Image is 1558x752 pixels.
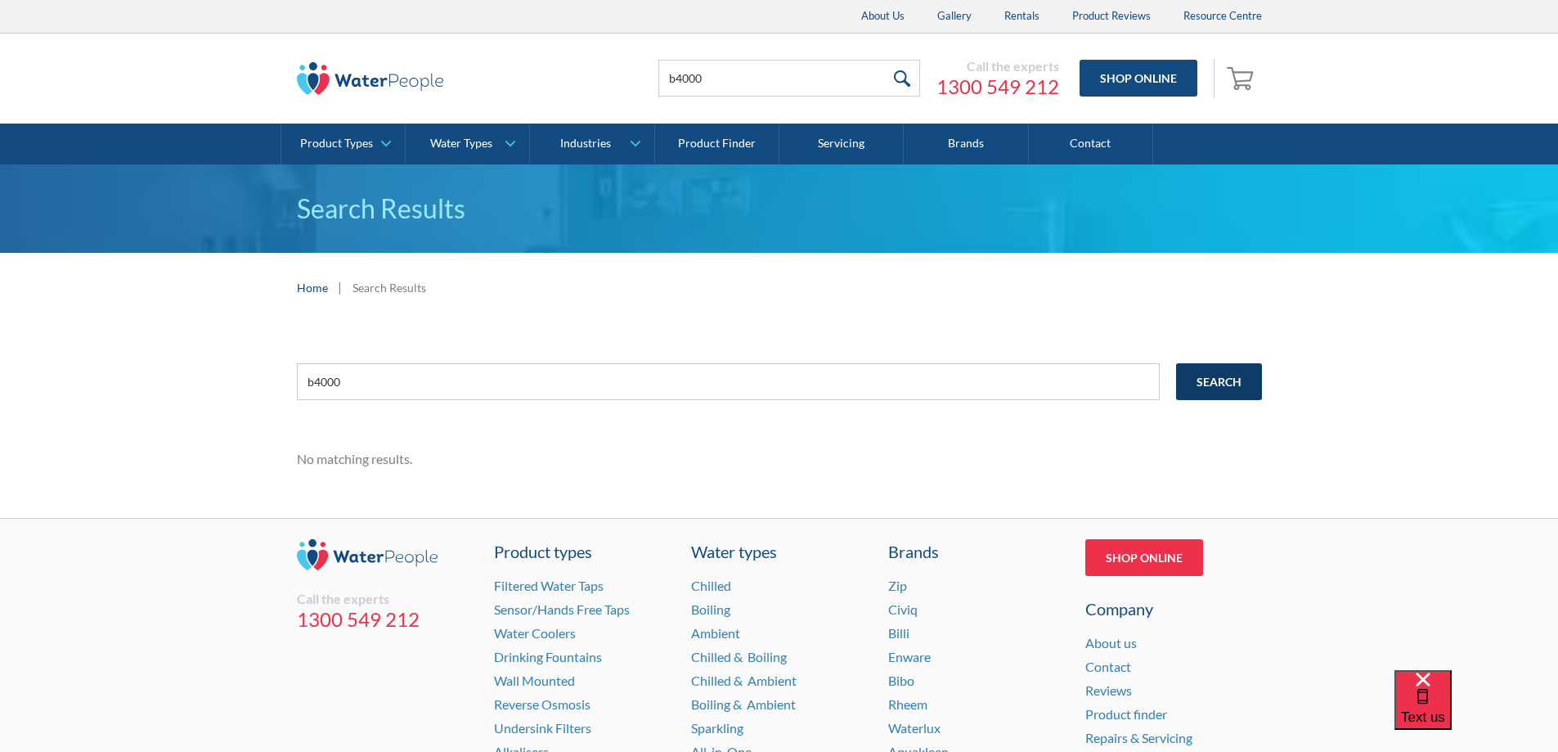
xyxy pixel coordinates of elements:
a: Shop Online [1080,60,1197,97]
a: Zip [888,578,907,593]
a: Reverse Osmosis [494,696,590,712]
a: Chilled [691,578,731,593]
a: Filtered Water Taps [494,578,604,593]
input: Search [1176,363,1262,400]
div: Brands [888,539,1065,564]
input: e.g. chilled water cooler [297,363,1160,400]
div: Call the experts [936,58,1059,74]
a: Product types [494,539,671,564]
a: Product Finder [655,124,779,164]
div: Search Results [352,279,426,296]
a: Enware [888,649,931,664]
div: Industries [560,137,611,151]
a: Undersink Filters [494,720,591,736]
a: Water Types [406,124,529,164]
a: Chilled & Boiling [691,649,787,664]
img: The Water People [297,62,444,95]
img: shopping cart [1227,65,1258,91]
div: | [336,277,344,297]
a: Wall Mounted [494,673,575,688]
input: Search products [658,60,920,97]
a: Contact [1085,659,1131,674]
a: Drinking Fountains [494,649,602,664]
a: Repairs & Servicing [1085,730,1192,745]
a: About us [1085,635,1137,651]
a: Boiling & Ambient [691,696,796,712]
a: Chilled & Ambient [691,673,797,688]
a: Boiling [691,601,730,617]
a: Product Types [281,124,405,164]
div: Call the experts [297,591,474,607]
div: Company [1085,597,1262,621]
a: Sensor/Hands Free Taps [494,601,630,617]
h1: Search Results [297,189,1262,228]
a: Product finder [1085,706,1167,722]
a: Home [297,279,328,296]
a: Water Coolers [494,625,576,641]
a: Sparkling [691,720,743,736]
a: Billi [888,625,909,641]
a: Civiq [888,601,918,617]
div: Water Types [430,137,492,151]
a: Contact [1029,124,1153,164]
a: Waterlux [888,720,941,736]
iframe: podium webchat widget bubble [1394,670,1558,752]
a: Servicing [779,124,904,164]
a: Industries [530,124,653,164]
a: Open empty cart [1223,59,1262,98]
a: Ambient [691,625,740,641]
a: Reviews [1085,682,1132,698]
a: Rheem [888,696,927,712]
a: 1300 549 212 [297,607,474,632]
div: No matching results. [297,449,1262,469]
a: 1300 549 212 [936,74,1059,99]
a: Water types [691,539,868,564]
a: Bibo [888,673,914,688]
div: Product Types [300,137,373,151]
a: Brands [904,124,1028,164]
a: Shop Online [1085,539,1203,576]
